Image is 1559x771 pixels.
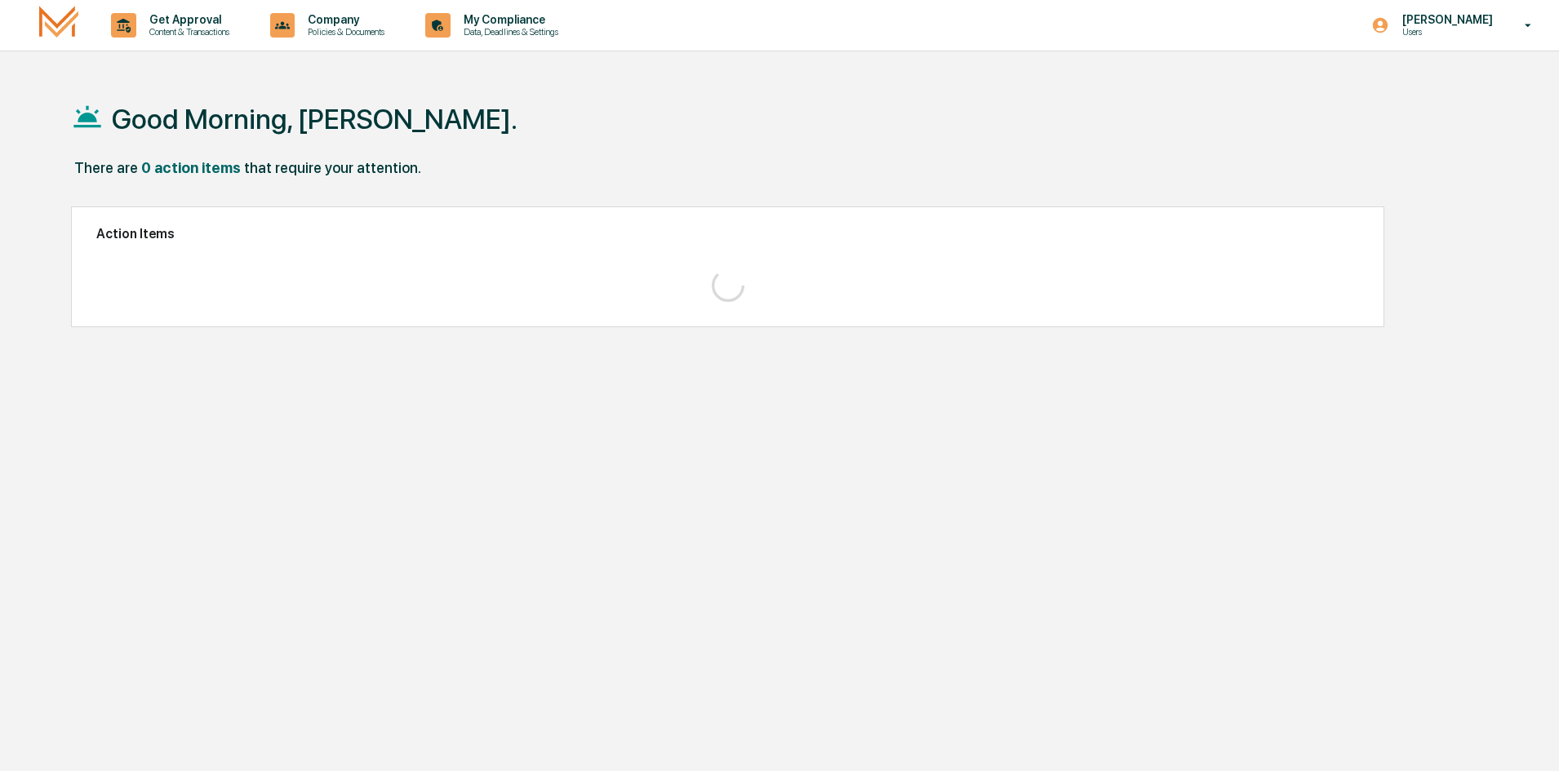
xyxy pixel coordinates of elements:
h2: Action Items [96,226,1359,241]
p: Company [295,13,393,26]
img: logo [39,6,78,44]
p: My Compliance [451,13,566,26]
p: Users [1389,26,1501,38]
p: [PERSON_NAME] [1389,13,1501,26]
p: Get Approval [136,13,238,26]
p: Content & Transactions [136,26,238,38]
div: that require your attention. [244,159,421,176]
div: There are [74,159,138,176]
div: 0 action items [141,159,241,176]
p: Policies & Documents [295,26,393,38]
h1: Good Morning, [PERSON_NAME]. [112,103,517,135]
p: Data, Deadlines & Settings [451,26,566,38]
